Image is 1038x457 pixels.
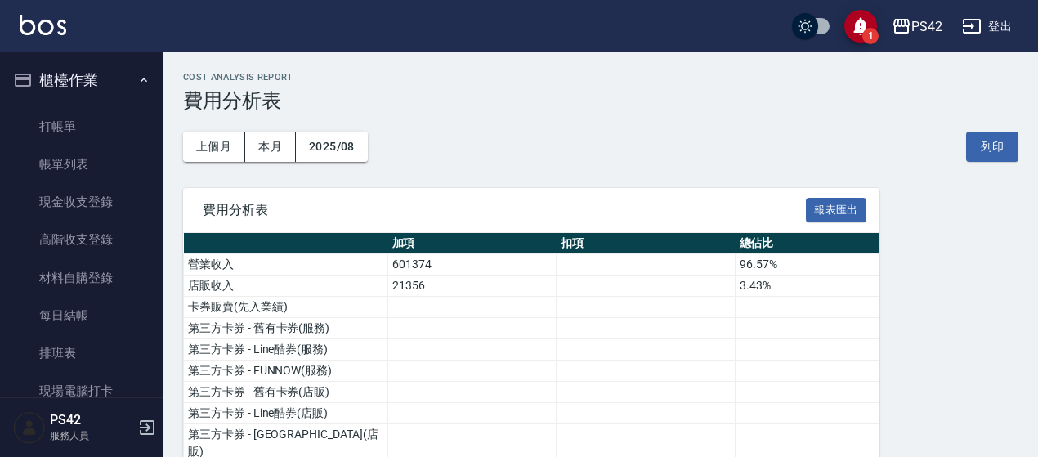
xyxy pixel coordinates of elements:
[7,259,157,297] a: 材料自購登錄
[736,276,879,297] td: 3.43%
[184,254,388,276] td: 營業收入
[7,221,157,258] a: 高階收支登錄
[50,412,133,428] h5: PS42
[388,276,557,297] td: 21356
[184,318,388,339] td: 第三方卡券 - 舊有卡券(服務)
[844,10,877,43] button: save
[966,132,1018,162] button: 列印
[7,372,157,410] a: 現場電腦打卡
[736,254,879,276] td: 96.57%
[7,146,157,183] a: 帳單列表
[7,183,157,221] a: 現金收支登錄
[557,233,736,254] th: 扣項
[885,10,949,43] button: PS42
[184,297,388,318] td: 卡券販賣(先入業績)
[806,198,866,223] button: 報表匯出
[183,72,1018,83] h2: Cost analysis Report
[388,233,557,254] th: 加項
[7,334,157,372] a: 排班表
[245,132,296,162] button: 本月
[911,16,942,37] div: PS42
[388,254,557,276] td: 601374
[7,59,157,101] button: 櫃檯作業
[184,339,388,361] td: 第三方卡券 - Line酷券(服務)
[13,411,46,444] img: Person
[20,15,66,35] img: Logo
[184,276,388,297] td: 店販收入
[862,28,879,44] span: 1
[184,382,388,403] td: 第三方卡券 - 舊有卡券(店販)
[955,11,1018,42] button: 登出
[184,403,388,424] td: 第三方卡券 - Line酷券(店販)
[203,202,806,218] span: 費用分析表
[736,233,879,254] th: 總佔比
[50,428,133,443] p: 服務人員
[296,132,368,162] button: 2025/08
[7,108,157,146] a: 打帳單
[184,361,388,382] td: 第三方卡券 - FUNNOW(服務)
[183,132,245,162] button: 上個月
[183,89,1018,112] h3: 費用分析表
[7,297,157,334] a: 每日結帳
